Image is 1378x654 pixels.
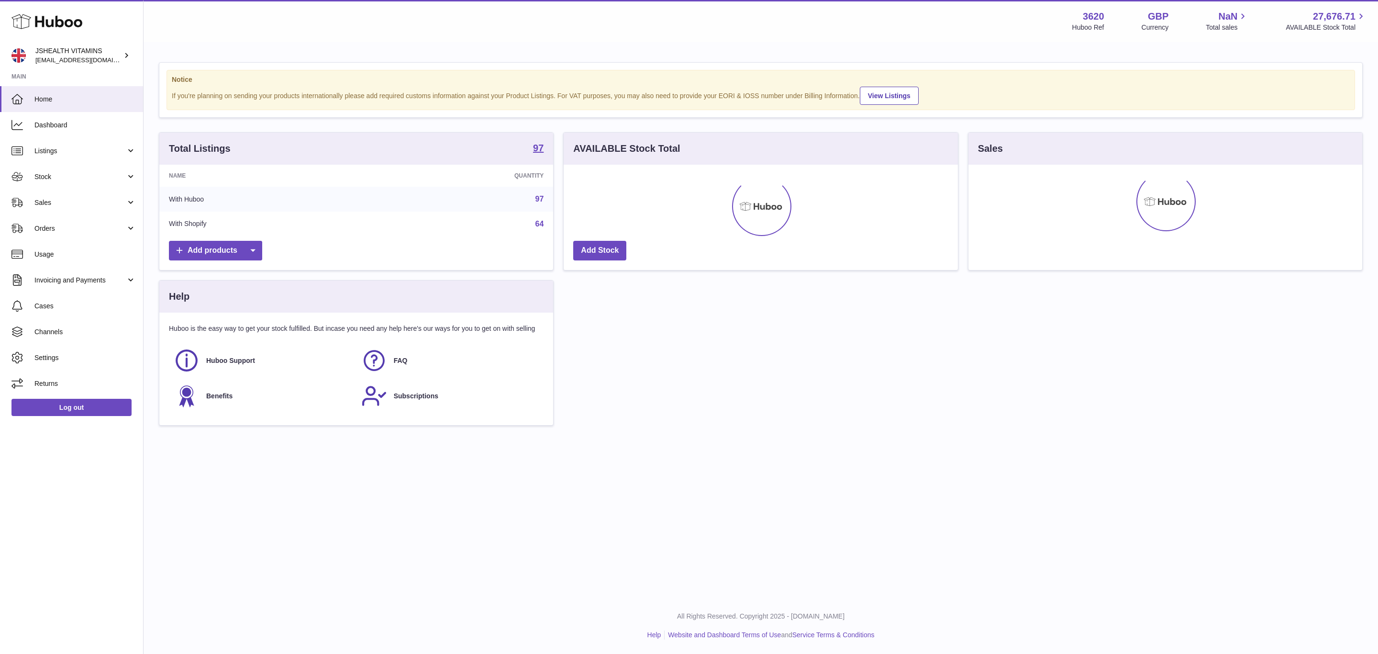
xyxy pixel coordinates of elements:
th: Quantity [372,165,553,187]
a: Help [647,631,661,639]
th: Name [159,165,372,187]
strong: Notice [172,75,1350,84]
div: JSHEALTH VITAMINS [35,46,122,65]
a: 97 [533,143,544,155]
div: If you're planning on sending your products internationally please add required customs informati... [172,85,1350,105]
span: Subscriptions [394,392,438,401]
strong: GBP [1148,10,1168,23]
span: NaN [1218,10,1237,23]
span: FAQ [394,356,408,365]
span: Channels [34,327,136,337]
span: Home [34,95,136,104]
span: Dashboard [34,121,136,130]
h3: Help [169,290,189,303]
a: NaN Total sales [1206,10,1248,32]
span: Total sales [1206,23,1248,32]
img: internalAdmin-3620@internal.huboo.com [11,48,26,63]
li: and [665,631,874,640]
span: Sales [34,198,126,207]
span: Settings [34,353,136,362]
a: 97 [535,195,544,203]
a: FAQ [361,348,539,373]
a: Service Terms & Conditions [792,631,875,639]
a: 27,676.71 AVAILABLE Stock Total [1286,10,1367,32]
td: With Shopify [159,212,372,237]
td: With Huboo [159,187,372,212]
span: Usage [34,250,136,259]
a: Benefits [174,383,352,409]
div: Huboo Ref [1072,23,1104,32]
a: 64 [535,220,544,228]
span: Returns [34,379,136,388]
span: Invoicing and Payments [34,276,126,285]
span: 27,676.71 [1313,10,1356,23]
a: View Listings [860,87,919,105]
h3: AVAILABLE Stock Total [573,142,680,155]
a: Add Stock [573,241,626,260]
strong: 97 [533,143,544,153]
span: Orders [34,224,126,233]
span: Stock [34,172,126,181]
div: Currency [1142,23,1169,32]
span: Listings [34,147,126,156]
span: [EMAIL_ADDRESS][DOMAIN_NAME] [35,56,141,64]
p: Huboo is the easy way to get your stock fulfilled. But incase you need any help here's our ways f... [169,324,544,333]
a: Subscriptions [361,383,539,409]
h3: Total Listings [169,142,231,155]
span: AVAILABLE Stock Total [1286,23,1367,32]
a: Log out [11,399,132,416]
a: Huboo Support [174,348,352,373]
h3: Sales [978,142,1003,155]
a: Add products [169,241,262,260]
span: Cases [34,302,136,311]
a: Website and Dashboard Terms of Use [668,631,781,639]
strong: 3620 [1083,10,1104,23]
span: Benefits [206,392,233,401]
span: Huboo Support [206,356,255,365]
p: All Rights Reserved. Copyright 2025 - [DOMAIN_NAME] [151,612,1370,621]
